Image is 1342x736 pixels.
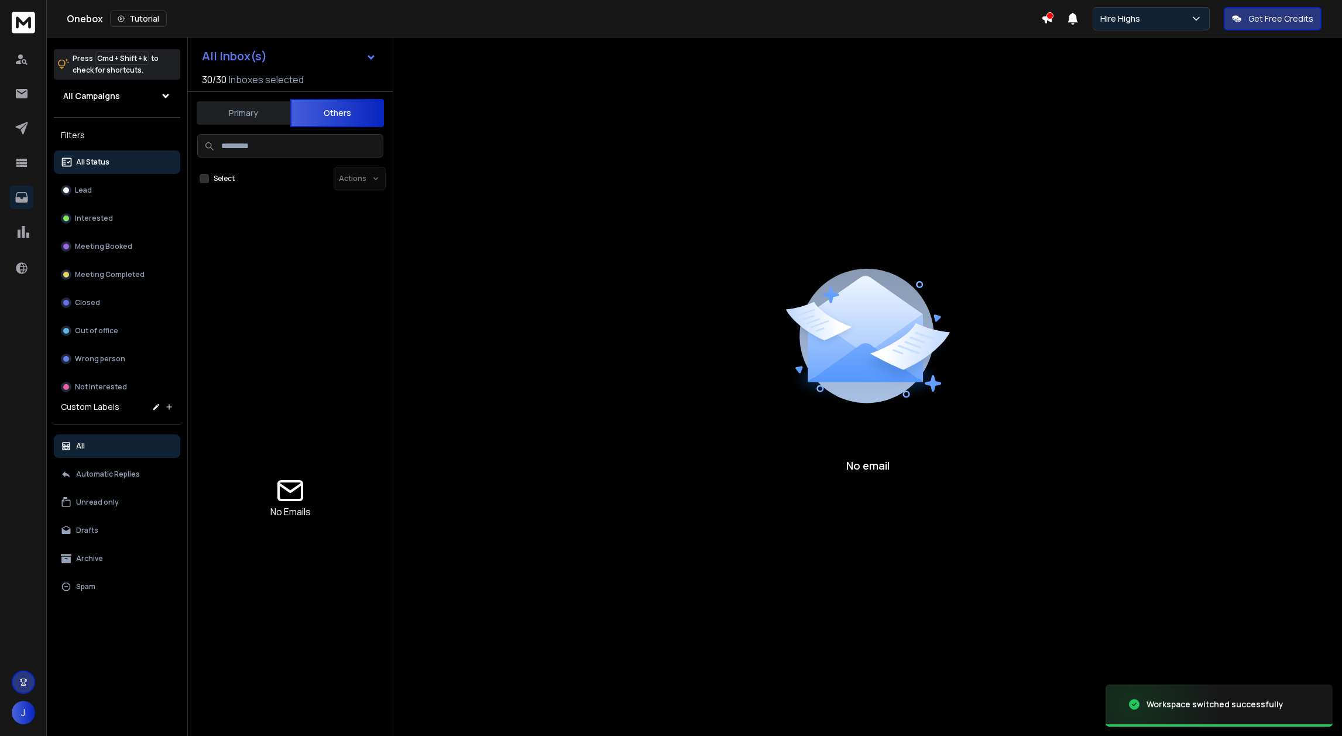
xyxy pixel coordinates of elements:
span: Cmd + Shift + k [95,52,149,65]
button: Get Free Credits [1224,7,1322,30]
p: Drafts [76,526,98,535]
button: Spam [54,575,180,598]
button: All [54,434,180,458]
p: No Emails [270,505,311,519]
button: Drafts [54,519,180,542]
p: Meeting Booked [75,242,132,251]
button: Tutorial [110,11,167,27]
p: Hire Highs [1100,13,1145,25]
button: Out of office [54,319,180,343]
label: Select [214,174,235,183]
button: Lead [54,179,180,202]
button: J [12,701,35,724]
button: Not Interested [54,375,180,399]
button: Closed [54,291,180,314]
button: All Campaigns [54,84,180,108]
p: Wrong person [75,354,125,364]
p: Meeting Completed [75,270,145,279]
h1: All Campaigns [63,90,120,102]
p: Lead [75,186,92,195]
p: Get Free Credits [1248,13,1313,25]
button: Meeting Completed [54,263,180,286]
button: Interested [54,207,180,230]
p: Interested [75,214,113,223]
h3: Filters [54,127,180,143]
div: Onebox [67,11,1041,27]
p: Spam [76,582,95,591]
button: Primary [197,100,290,126]
button: Archive [54,547,180,570]
button: Wrong person [54,347,180,371]
button: Automatic Replies [54,463,180,486]
button: Meeting Booked [54,235,180,258]
button: Unread only [54,491,180,514]
h3: Custom Labels [61,401,119,413]
h1: All Inbox(s) [202,50,267,62]
button: All Inbox(s) [193,44,386,68]
p: Closed [75,298,100,307]
p: All Status [76,158,109,167]
p: Automatic Replies [76,470,140,479]
span: 30 / 30 [202,73,226,87]
p: Archive [76,554,103,563]
button: Others [290,99,384,127]
div: Workspace switched successfully [1147,699,1283,710]
h3: Inboxes selected [229,73,304,87]
p: Press to check for shortcuts. [73,53,159,76]
p: Not Interested [75,382,127,392]
p: Unread only [76,498,119,507]
p: No email [846,457,890,474]
p: Out of office [75,326,118,336]
p: All [76,441,85,451]
button: All Status [54,150,180,174]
